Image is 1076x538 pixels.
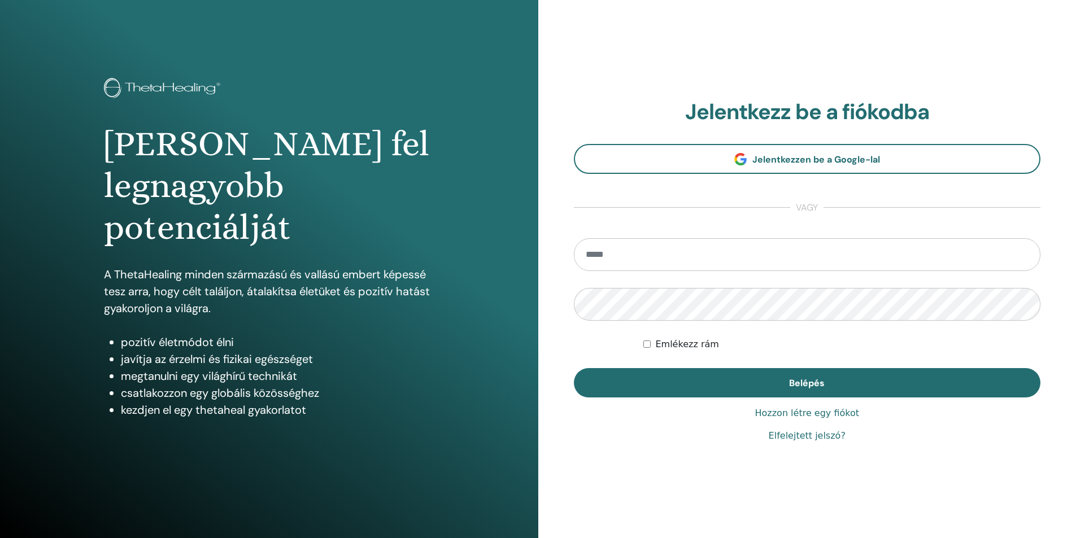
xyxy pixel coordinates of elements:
[104,123,434,249] h1: [PERSON_NAME] fel legnagyobb potenciálját
[789,377,825,389] span: Belépés
[790,201,824,215] span: vagy
[121,401,434,418] li: kezdjen el egy thetaheal gyakorlatot
[769,429,846,443] a: Elfelejtett jelszó?
[752,154,880,165] span: Jelentkezzen be a Google-lal
[574,368,1041,397] button: Belépés
[574,99,1041,125] h2: Jelentkezz be a fiókodba
[121,334,434,351] li: pozitív életmódot élni
[643,338,1040,351] div: Keep me authenticated indefinitely or until I manually logout
[104,266,434,317] p: A ThetaHealing minden származású és vallású embert képessé tesz arra, hogy célt találjon, átalakí...
[121,384,434,401] li: csatlakozzon egy globális közösséghez
[121,368,434,384] li: megtanulni egy világhírű technikát
[121,351,434,368] li: javítja az érzelmi és fizikai egészséget
[655,338,718,351] label: Emlékezz rám
[755,406,859,420] a: Hozzon létre egy fiókot
[574,144,1041,174] a: Jelentkezzen be a Google-lal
